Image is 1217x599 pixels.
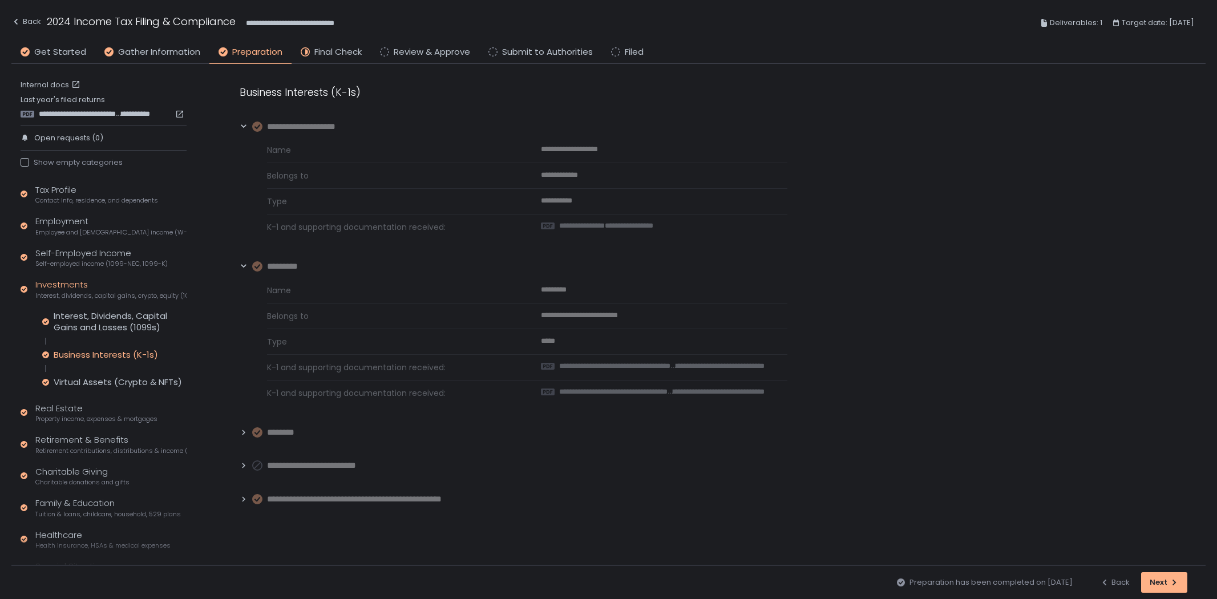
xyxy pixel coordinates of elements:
[909,577,1073,588] span: Preparation has been completed on [DATE]
[34,46,86,59] span: Get Started
[35,541,171,550] span: Health insurance, HSAs & medical expenses
[47,14,236,29] h1: 2024 Income Tax Filing & Compliance
[314,46,362,59] span: Final Check
[267,285,514,296] span: Name
[1150,577,1179,588] div: Next
[35,215,187,237] div: Employment
[625,46,644,59] span: Filed
[35,228,187,237] span: Employee and [DEMOGRAPHIC_DATA] income (W-2s)
[54,377,182,388] div: Virtual Assets (Crypto & NFTs)
[1100,572,1130,593] button: Back
[11,14,41,33] button: Back
[267,221,514,233] span: K-1 and supporting documentation received:
[35,497,181,519] div: Family & Education
[35,466,130,487] div: Charitable Giving
[35,447,187,455] span: Retirement contributions, distributions & income (1099-R, 5498)
[267,144,514,156] span: Name
[54,310,187,333] div: Interest, Dividends, Capital Gains and Losses (1099s)
[34,133,103,143] span: Open requests (0)
[267,310,514,322] span: Belongs to
[35,247,168,269] div: Self-Employed Income
[232,46,282,59] span: Preparation
[267,170,514,181] span: Belongs to
[35,260,168,268] span: Self-employed income (1099-NEC, 1099-K)
[118,46,200,59] span: Gather Information
[240,84,787,100] div: Business Interests (K-1s)
[1122,16,1194,30] span: Target date: [DATE]
[54,349,158,361] div: Business Interests (K-1s)
[394,46,470,59] span: Review & Approve
[11,15,41,29] div: Back
[35,278,187,300] div: Investments
[1141,572,1187,593] button: Next
[267,336,514,347] span: Type
[35,196,158,205] span: Contact info, residence, and dependents
[502,46,593,59] span: Submit to Authorities
[21,80,83,90] a: Internal docs
[35,434,187,455] div: Retirement & Benefits
[267,196,514,207] span: Type
[35,478,130,487] span: Charitable donations and gifts
[35,415,157,423] span: Property income, expenses & mortgages
[35,529,171,551] div: Healthcare
[35,402,157,424] div: Real Estate
[35,510,181,519] span: Tuition & loans, childcare, household, 529 plans
[21,95,187,119] div: Last year's filed returns
[35,184,158,205] div: Tax Profile
[1100,577,1130,588] div: Back
[267,362,514,373] span: K-1 and supporting documentation received:
[35,560,140,582] div: Special Situations
[35,292,187,300] span: Interest, dividends, capital gains, crypto, equity (1099s, K-1s)
[267,387,514,399] span: K-1 and supporting documentation received:
[1050,16,1102,30] span: Deliverables: 1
